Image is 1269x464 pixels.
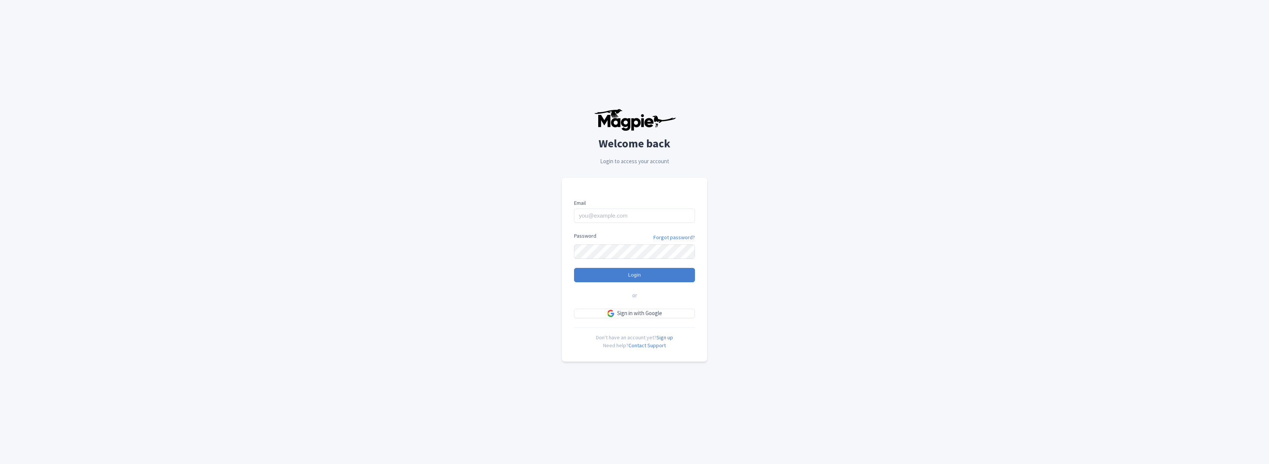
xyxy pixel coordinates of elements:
a: Sign up [656,334,673,341]
span: or [632,291,637,300]
a: Sign in with Google [574,309,695,318]
a: Contact Support [628,342,666,349]
a: Forgot password? [653,234,695,241]
p: Login to access your account [562,157,707,166]
input: Login [574,268,695,282]
h2: Welcome back [562,137,707,150]
img: google.svg [607,310,614,317]
label: Password [574,232,596,240]
img: logo-ab69f6fb50320c5b225c76a69d11143b.png [592,108,677,131]
label: Email [574,199,695,207]
div: Don't have an account yet? Need help? [574,327,695,350]
input: you@example.com [574,209,695,223]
